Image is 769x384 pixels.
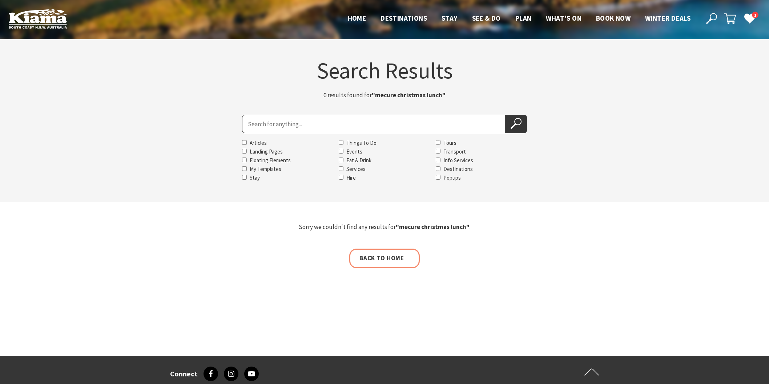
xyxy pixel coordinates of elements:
[443,148,466,155] label: Transport
[242,115,505,133] input: Search for:
[348,14,366,23] span: Home
[443,157,473,164] label: Info Services
[372,91,446,99] strong: "mecure christmas lunch"
[346,166,366,172] label: Services
[443,174,461,181] label: Popups
[472,14,501,23] span: See & Do
[515,14,532,23] span: Plan
[346,148,362,155] label: Events
[170,369,198,378] h3: Connect
[169,59,600,82] h1: Search Results
[443,166,473,172] label: Destinations
[346,139,377,146] label: Things To Do
[346,174,356,181] label: Hire
[294,90,475,100] p: 0 results found for
[250,157,291,164] label: Floating Elements
[596,14,631,23] span: Book now
[381,14,427,23] span: Destinations
[341,13,698,25] nav: Main Menu
[349,249,419,268] a: Back to home
[9,9,67,29] img: Kiama Logo
[169,222,600,232] p: Sorry we couldn't find any results for .
[346,157,371,164] label: Eat & Drink
[442,14,458,23] span: Stay
[546,14,581,23] span: What’s On
[250,166,281,172] label: My Templates
[396,223,470,231] strong: "mecure christmas lunch"
[443,139,456,146] label: Tours
[250,174,260,181] label: Stay
[744,13,755,24] a: 1
[250,148,283,155] label: Landing Pages
[250,139,267,146] label: Articles
[752,12,758,19] span: 1
[645,14,691,23] span: Winter Deals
